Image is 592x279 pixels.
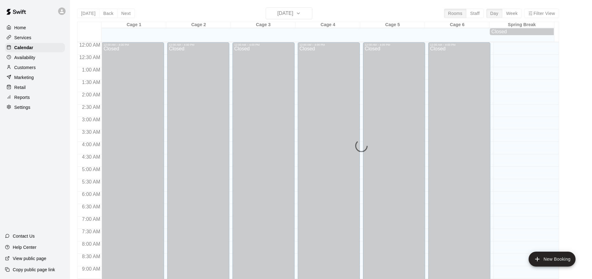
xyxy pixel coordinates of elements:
a: Settings [5,103,65,112]
p: View public page [13,255,46,262]
p: Retail [14,84,26,91]
div: Spring Break [489,22,554,28]
div: Cage 3 [231,22,296,28]
span: 3:30 AM [80,129,102,135]
p: Copy public page link [13,267,55,273]
span: 12:30 AM [78,55,102,60]
button: add [529,252,576,267]
span: 5:00 AM [80,167,102,172]
span: 3:00 AM [80,117,102,122]
span: 7:30 AM [80,229,102,234]
div: Cage 5 [360,22,425,28]
a: Calendar [5,43,65,52]
span: 2:30 AM [80,105,102,110]
span: 8:00 AM [80,241,102,247]
div: 12:00 AM – 4:00 PM [365,43,423,46]
a: Marketing [5,73,65,82]
span: 1:30 AM [80,80,102,85]
div: Cage 2 [166,22,231,28]
p: Help Center [13,244,36,250]
a: Services [5,33,65,42]
a: Availability [5,53,65,62]
span: 1:00 AM [80,67,102,72]
a: Reports [5,93,65,102]
a: Customers [5,63,65,72]
p: Services [14,35,31,41]
p: Calendar [14,44,33,51]
p: Customers [14,64,36,71]
span: 9:00 AM [80,266,102,272]
div: Cage 1 [102,22,166,28]
div: 12:00 AM – 4:00 PM [169,43,227,46]
span: 2:00 AM [80,92,102,97]
div: Cage 6 [425,22,489,28]
div: Closed [491,29,552,35]
span: 5:30 AM [80,179,102,184]
p: Marketing [14,74,34,81]
p: Reports [14,94,30,100]
p: Contact Us [13,233,35,239]
span: 7:00 AM [80,216,102,222]
p: Settings [14,104,30,110]
span: 4:00 AM [80,142,102,147]
a: Home [5,23,65,32]
div: 12:00 AM – 4:00 PM [300,43,358,46]
span: 6:30 AM [80,204,102,209]
div: 12:00 AM – 4:00 PM [430,43,489,46]
p: Availability [14,54,35,61]
a: Retail [5,83,65,92]
span: 12:00 AM [78,42,102,48]
span: 6:00 AM [80,192,102,197]
div: Cage 4 [296,22,360,28]
span: 4:30 AM [80,154,102,160]
div: 12:00 AM – 4:00 PM [103,43,162,46]
span: 8:30 AM [80,254,102,259]
div: 12:00 AM – 4:00 PM [234,43,293,46]
p: Home [14,25,26,31]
